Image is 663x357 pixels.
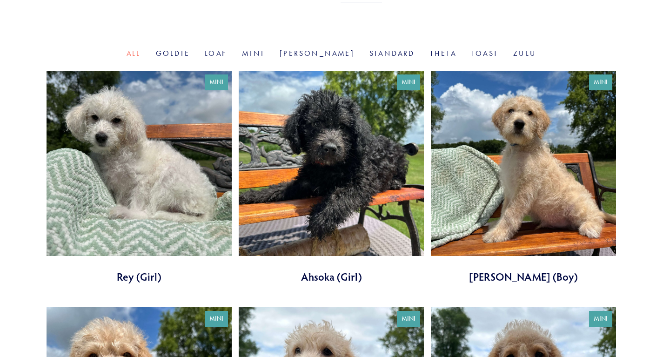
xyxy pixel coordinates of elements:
a: Theta [430,49,456,58]
a: Mini [242,49,265,58]
a: Standard [369,49,415,58]
a: [PERSON_NAME] [280,49,355,58]
a: Zulu [513,49,536,58]
a: Toast [471,49,498,58]
a: All [127,49,141,58]
a: Goldie [156,49,190,58]
a: Loaf [205,49,227,58]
